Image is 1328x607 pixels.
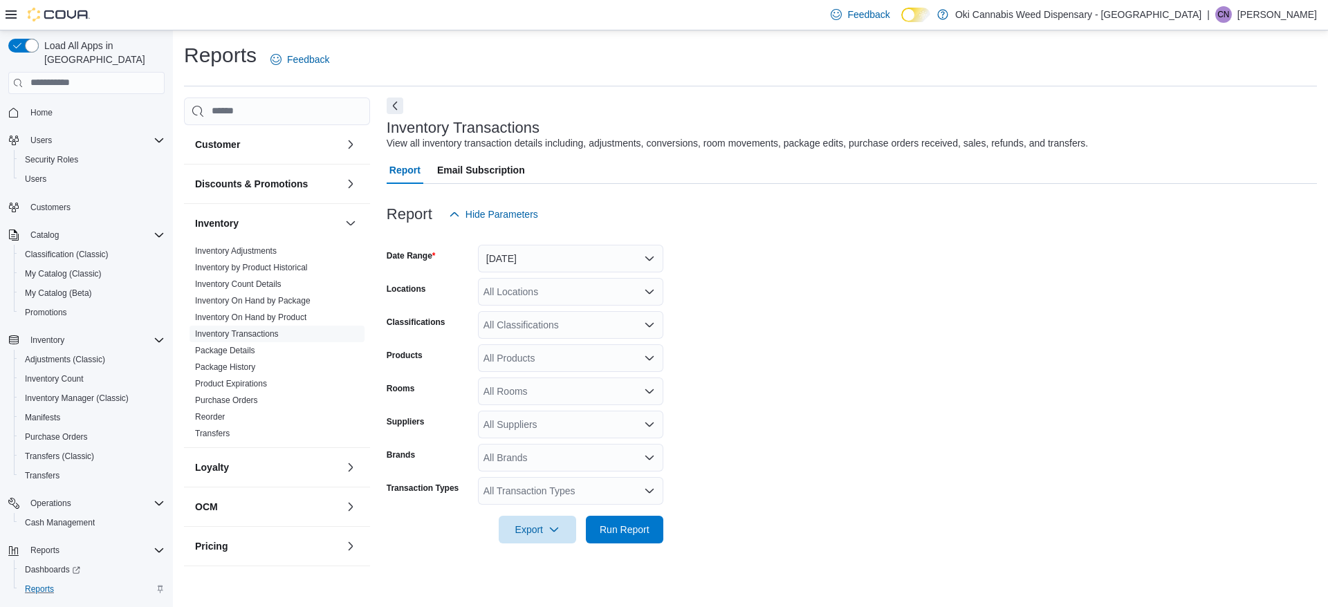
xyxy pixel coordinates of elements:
button: Reports [14,579,170,599]
a: Users [19,171,52,187]
img: Cova [28,8,90,21]
button: Open list of options [644,353,655,364]
label: Products [387,350,423,361]
span: My Catalog (Classic) [25,268,102,279]
label: Rooms [387,383,415,394]
button: Operations [25,495,77,512]
a: Promotions [19,304,73,321]
a: Package Details [195,346,255,355]
h1: Reports [184,41,257,69]
span: Package Details [195,345,255,356]
button: [DATE] [478,245,663,272]
button: Catalog [3,225,170,245]
span: Adjustments (Classic) [19,351,165,368]
h3: Inventory Transactions [387,120,539,136]
button: Products [195,579,340,592]
span: Catalog [30,230,59,241]
a: Reports [19,581,59,597]
button: Home [3,102,170,122]
a: Dashboards [14,560,170,579]
button: My Catalog (Classic) [14,264,170,283]
label: Date Range [387,250,436,261]
a: Transfers [195,429,230,438]
h3: Discounts & Promotions [195,177,308,191]
a: Reorder [195,412,225,422]
span: Dashboards [25,564,80,575]
button: Cash Management [14,513,170,532]
span: Users [25,132,165,149]
button: Users [25,132,57,149]
button: Customers [3,197,170,217]
a: Cash Management [19,514,100,531]
button: Open list of options [644,419,655,430]
h3: Products [195,579,237,592]
a: Inventory Count [19,371,89,387]
span: Transfers (Classic) [25,451,94,462]
a: Inventory Count Details [195,279,282,289]
span: Reports [19,581,165,597]
p: | [1207,6,1210,23]
button: Run Report [586,516,663,543]
a: Feedback [265,46,335,73]
button: Inventory [195,216,340,230]
a: Security Roles [19,151,84,168]
span: Load All Apps in [GEOGRAPHIC_DATA] [39,39,165,66]
label: Brands [387,449,415,460]
span: Inventory Transactions [195,328,279,339]
span: Home [25,104,165,121]
span: My Catalog (Beta) [25,288,92,299]
button: Inventory [342,215,359,232]
a: Inventory Transactions [195,329,279,339]
div: View all inventory transaction details including, adjustments, conversions, room movements, packa... [387,136,1088,151]
button: Customer [342,136,359,153]
span: Adjustments (Classic) [25,354,105,365]
a: Adjustments (Classic) [19,351,111,368]
a: Transfers (Classic) [19,448,100,465]
button: Security Roles [14,150,170,169]
span: Users [30,135,52,146]
h3: Inventory [195,216,239,230]
span: Inventory On Hand by Package [195,295,311,306]
button: Customer [195,138,340,151]
button: Inventory [25,332,70,348]
button: Catalog [25,227,64,243]
a: Purchase Orders [19,429,93,445]
span: Manifests [25,412,60,423]
span: Reports [25,542,165,559]
button: Promotions [14,303,170,322]
span: Customers [30,202,71,213]
button: Open list of options [644,286,655,297]
span: Cash Management [25,517,95,528]
span: Run Report [600,523,649,536]
h3: Customer [195,138,240,151]
span: Report [389,156,421,184]
span: Reorder [195,411,225,422]
span: Catalog [25,227,165,243]
span: Promotions [25,307,67,318]
button: Discounts & Promotions [342,176,359,192]
span: Users [19,171,165,187]
span: Inventory Count [19,371,165,387]
a: My Catalog (Beta) [19,285,98,301]
button: Manifests [14,408,170,427]
span: Inventory [30,335,64,346]
a: Classification (Classic) [19,246,114,263]
span: Security Roles [25,154,78,165]
label: Classifications [387,317,445,328]
button: Transfers (Classic) [14,447,170,466]
button: OCM [195,500,340,514]
span: Classification (Classic) [19,246,165,263]
a: Inventory Adjustments [195,246,277,256]
a: Customers [25,199,76,216]
a: Inventory Manager (Classic) [19,390,134,407]
button: Pricing [342,538,359,554]
button: Reports [3,541,170,560]
span: Feedback [287,53,329,66]
a: Inventory On Hand by Product [195,312,306,322]
button: Open list of options [644,485,655,496]
span: Hide Parameters [465,207,538,221]
button: Users [3,131,170,150]
button: Loyalty [342,459,359,476]
button: Hide Parameters [443,200,544,228]
span: Inventory by Product Historical [195,262,308,273]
